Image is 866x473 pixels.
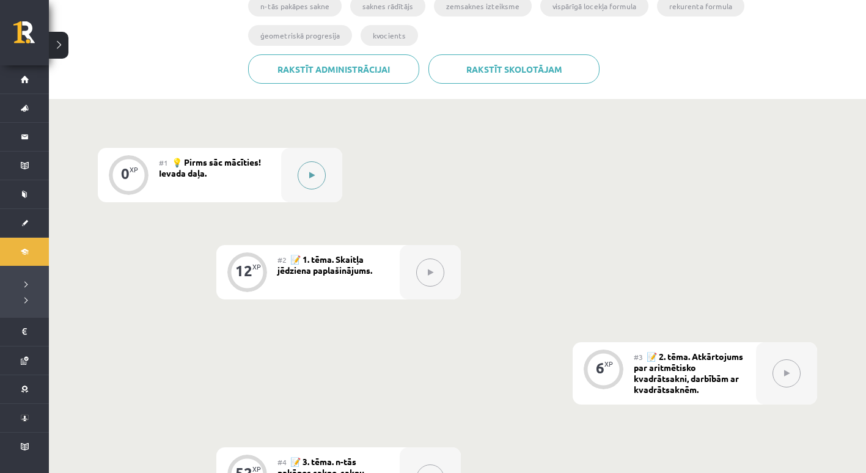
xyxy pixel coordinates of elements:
div: XP [252,466,261,472]
div: XP [252,263,261,270]
div: 6 [596,362,604,373]
a: Rakstīt skolotājam [428,54,600,84]
li: kvocients [361,25,418,46]
span: 📝 2. tēma. Atkārtojums par aritmētisko kvadrātsakni, darbībām ar kvadrātsaknēm. [634,351,743,395]
div: XP [130,166,138,173]
span: #4 [277,457,287,467]
li: ģeometriskā progresija [248,25,352,46]
a: Rakstīt administrācijai [248,54,419,84]
div: XP [604,361,613,367]
span: #2 [277,255,287,265]
div: 0 [121,168,130,179]
span: #3 [634,352,643,362]
div: 12 [235,265,252,276]
span: 📝 1. tēma. Skaitļa jēdziena paplašinājums. [277,254,372,276]
span: #1 [159,158,168,167]
span: 💡 Pirms sāc mācīties! Ievada daļa. [159,156,261,178]
a: Rīgas 1. Tālmācības vidusskola [13,21,49,52]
